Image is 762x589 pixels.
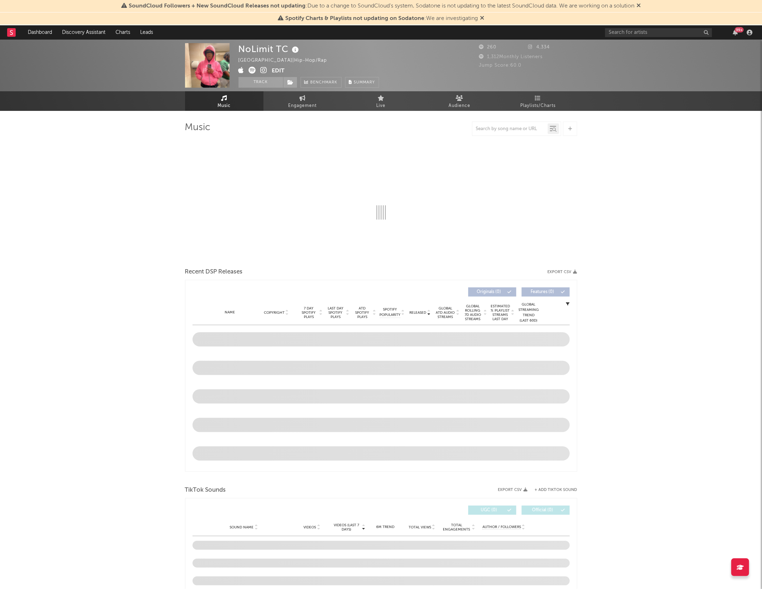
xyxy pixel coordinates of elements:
[409,525,431,529] span: Total Views
[369,524,402,530] div: 6M Trend
[436,306,455,319] span: Global ATD Audio Streams
[735,27,744,32] div: 99 +
[479,63,522,68] span: Jump Score: 60.0
[479,55,543,59] span: 1,312 Monthly Listeners
[548,270,577,274] button: Export CSV
[311,78,338,87] span: Benchmark
[288,102,317,110] span: Engagement
[300,306,318,319] span: 7 Day Spotify Plays
[522,506,570,515] button: Official(0)
[479,45,497,50] span: 260
[636,3,641,9] span: Dismiss
[410,311,426,315] span: Released
[733,30,738,35] button: 99+
[526,508,559,512] span: Official ( 0 )
[473,290,506,294] span: Originals ( 0 )
[272,67,285,76] button: Edit
[185,486,226,495] span: TikTok Sounds
[239,77,283,88] button: Track
[449,102,470,110] span: Audience
[442,523,471,532] span: Total Engagements
[23,25,57,40] a: Dashboard
[185,268,243,276] span: Recent DSP Releases
[499,91,577,111] a: Playlists/Charts
[218,102,231,110] span: Music
[111,25,135,40] a: Charts
[528,45,550,50] span: 4,334
[207,310,254,315] div: Name
[522,287,570,297] button: Features(0)
[135,25,158,40] a: Leads
[473,508,506,512] span: UGC ( 0 )
[463,304,483,321] span: Global Rolling 7D Audio Streams
[264,91,342,111] a: Engagement
[185,91,264,111] a: Music
[230,525,254,529] span: Sound Name
[498,488,528,492] button: Export CSV
[379,307,400,318] span: Spotify Popularity
[326,306,345,319] span: Last Day Spotify Plays
[518,302,539,323] div: Global Streaming Trend (Last 60D)
[482,525,521,529] span: Author / Followers
[285,16,478,21] span: : We are investigating
[520,102,556,110] span: Playlists/Charts
[468,287,516,297] button: Originals(0)
[345,77,379,88] button: Summary
[528,488,577,492] button: + Add TikTok Sound
[301,77,342,88] a: Benchmark
[332,523,361,532] span: Videos (last 7 days)
[239,56,336,65] div: [GEOGRAPHIC_DATA] | Hip-Hop/Rap
[472,126,548,132] input: Search by song name or URL
[57,25,111,40] a: Discovery Assistant
[377,102,386,110] span: Live
[285,16,424,21] span: Spotify Charts & Playlists not updating on Sodatone
[468,506,516,515] button: UGC(0)
[526,290,559,294] span: Features ( 0 )
[535,488,577,492] button: + Add TikTok Sound
[129,3,306,9] span: SoundCloud Followers + New SoundCloud Releases not updating
[239,43,301,55] div: NoLimit TC
[420,91,499,111] a: Audience
[480,16,484,21] span: Dismiss
[304,525,316,529] span: Videos
[129,3,634,9] span: : Due to a change to SoundCloud's system, Sodatone is not updating to the latest SoundCloud data....
[342,91,420,111] a: Live
[354,81,375,84] span: Summary
[264,311,285,315] span: Copyright
[353,306,372,319] span: ATD Spotify Plays
[605,28,712,37] input: Search for artists
[491,304,510,321] span: Estimated % Playlist Streams Last Day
